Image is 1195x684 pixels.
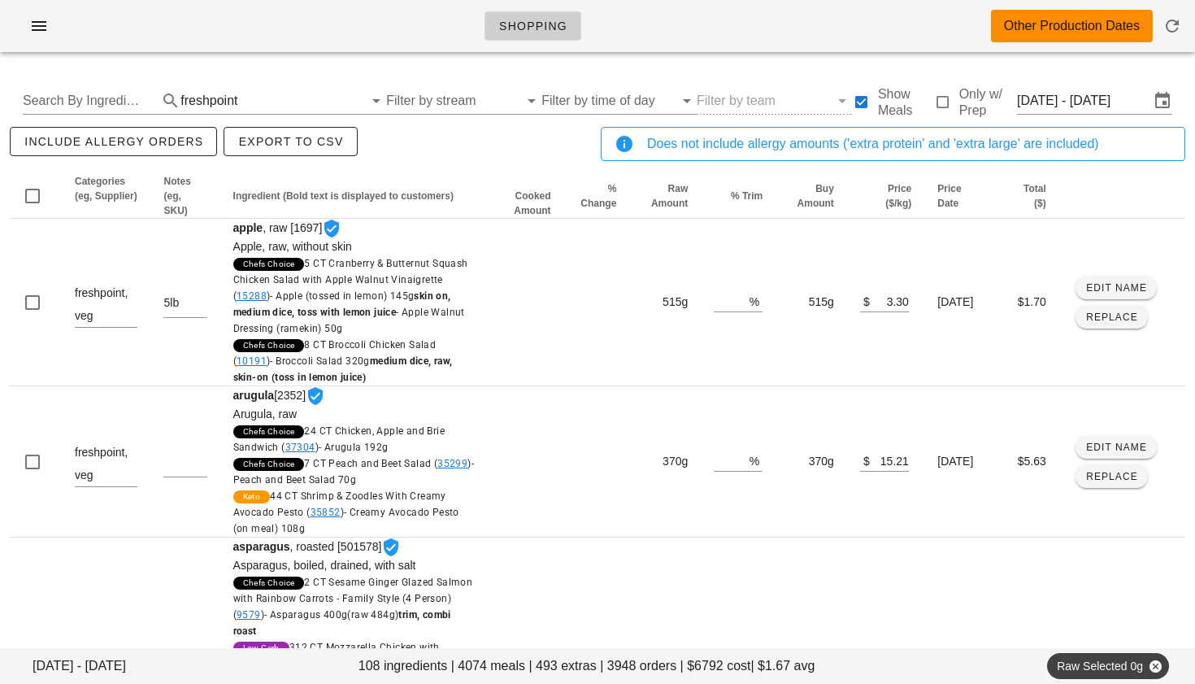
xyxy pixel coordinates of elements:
td: 515g [629,219,701,386]
a: Shopping [485,11,581,41]
a: 15288 [237,290,267,302]
span: Cooked Amount [514,190,550,216]
span: 44 CT Shrimp & Zoodles With Creamy Avocado Pesto ( ) [233,490,459,534]
span: Chefs Choice [243,577,295,590]
span: 24 CT Chicken, Apple and Brie Sandwich ( ) [233,425,445,453]
span: | $1.67 avg [750,656,815,676]
button: Export to CSV [224,127,357,156]
button: Edit Name [1075,277,1158,299]
span: Raw Selected 0g [1057,653,1159,679]
label: Show Meals [878,86,933,119]
span: Raw Amount [651,183,688,209]
span: (raw 484g) [347,609,398,621]
td: 515g [776,219,847,386]
span: 5 CT Cranberry & Butternut Squash Chicken Salad with Apple Walnut Vinaigrette ( ) [233,258,468,334]
span: $1.70 [1018,295,1046,308]
span: Chefs Choice [243,425,295,438]
a: 9579 [237,609,261,621]
span: Export to CSV [237,135,343,148]
td: 370g [629,386,701,538]
th: Notes (eg, SKU): Not sorted. Activate to sort ascending. [150,174,219,219]
th: % Change: Not sorted. Activate to sort ascending. [564,174,630,219]
th: Categories (eg, Supplier): Not sorted. Activate to sort ascending. [62,174,150,219]
th: Ingredient (Bold text is displayed to customers): Not sorted. Activate to sort ascending. [220,174,490,219]
div: $ [860,450,870,471]
button: include allergy orders [10,127,217,156]
span: - Creamy Avocado Pesto (on meal) 108g [233,507,459,534]
div: $ [860,290,870,312]
span: Arugula, raw [233,407,298,420]
button: Edit Name [1075,436,1158,459]
span: - Arugula 192g [319,442,389,453]
th: Buy Amount: Not sorted. Activate to sort ascending. [776,174,847,219]
button: Replace [1075,465,1148,488]
span: Chefs Choice [243,339,295,352]
span: , raw [1697] [233,221,477,386]
span: % Trim [731,190,763,202]
span: 8 CT Broccoli Chicken Salad ( ) [233,339,453,383]
span: - Asparagus 400g [233,609,451,637]
span: Price Date [937,183,961,209]
div: Other Production Dates [1004,16,1140,36]
div: % [750,450,763,471]
th: Raw Amount: Not sorted. Activate to sort ascending. [629,174,701,219]
span: Total ($) [1023,183,1046,209]
span: Keto [243,490,261,503]
button: Close [1148,659,1162,673]
span: [2352] [233,389,477,537]
span: Low Carb [243,642,280,655]
a: 35299 [437,458,467,469]
td: 370g [776,386,847,538]
div: freshpoint [180,94,237,108]
th: Cooked Amount: Not sorted. Activate to sort ascending. [490,174,564,219]
strong: arugula [233,389,275,402]
span: Chefs Choice [243,458,295,471]
button: Replace [1075,306,1148,329]
span: 2 CT Sesame Ginger Glazed Salmon with Rainbow Carrots - Family Style (4 Person) ( ) [233,577,473,637]
a: 35852 [311,507,341,518]
div: freshpoint [180,88,386,114]
strong: asparagus [233,540,290,553]
span: include allergy orders [24,135,203,148]
span: - Broccoli Salad 320g [233,355,453,383]
th: Price ($/kg): Not sorted. Activate to sort ascending. [847,174,924,219]
td: [DATE] [924,219,990,386]
strong: apple [233,221,263,234]
span: - Peach and Beet Salad 70g [233,458,474,486]
span: Buy Amount [797,183,834,209]
span: Edit Name [1085,442,1147,453]
span: Ingredient (Bold text is displayed to customers) [233,190,454,202]
a: 10191 [237,355,267,367]
div: Filter by time of day [541,88,697,114]
span: $5.63 [1018,455,1046,468]
td: [DATE] [924,386,990,538]
th: Total ($): Not sorted. Activate to sort ascending. [990,174,1059,219]
a: 37304 [285,442,315,453]
span: Replace [1085,312,1138,323]
span: Chefs Choice [243,258,295,271]
div: Filter by stream [386,88,541,114]
div: % [750,290,763,312]
span: Shopping [498,20,567,33]
span: Price ($/kg) [885,183,911,209]
span: - Apple (tossed in lemon) 145g [233,290,451,318]
span: Categories (eg, Supplier) [75,176,137,202]
div: Does not include allergy amounts ('extra protein' and 'extra large' are included) [647,134,1171,154]
span: Apple, raw, without skin [233,240,352,253]
span: Notes (eg, SKU) [163,176,190,216]
th: Price Date: Not sorted. Activate to sort ascending. [924,174,990,219]
span: Edit Name [1085,282,1147,294]
span: 7 CT Peach and Beet Salad ( ) [233,458,474,486]
span: Replace [1085,471,1138,482]
th: % Trim: Not sorted. Activate to sort ascending. [701,174,776,219]
span: Asparagus, boiled, drained, with salt [233,559,416,572]
label: Only w/ Prep [959,86,1017,119]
